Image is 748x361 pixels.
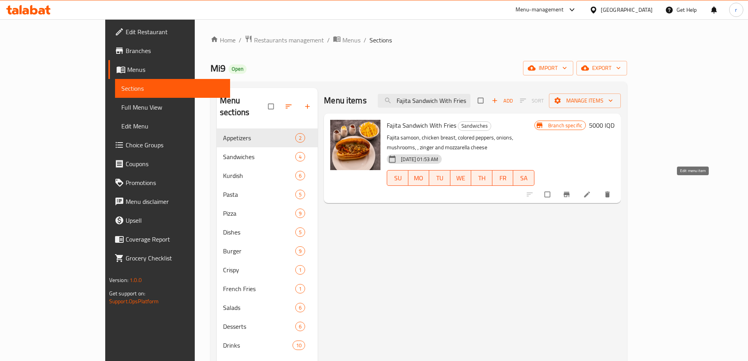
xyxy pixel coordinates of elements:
[296,266,305,274] span: 1
[223,322,295,331] span: Desserts
[121,84,224,93] span: Sections
[229,64,247,74] div: Open
[378,94,470,108] input: search
[490,95,515,107] button: Add
[589,120,614,131] h6: 5000 IQD
[217,204,318,223] div: Pizza9
[223,171,295,180] span: Kurdish
[295,303,305,312] div: items
[126,27,224,37] span: Edit Restaurant
[127,65,224,74] span: Menus
[280,98,299,115] span: Sort sections
[296,210,305,217] span: 9
[263,99,280,114] span: Select all sections
[108,41,230,60] a: Branches
[223,284,295,293] div: French Fries
[296,247,305,255] span: 9
[458,121,491,130] span: Sandwiches
[126,235,224,244] span: Coverage Report
[390,172,405,184] span: SU
[223,265,295,275] span: Crispy
[295,265,305,275] div: items
[513,170,534,186] button: SA
[217,128,318,147] div: Appetizers2
[217,185,318,204] div: Pasta5
[529,63,567,73] span: import
[108,192,230,211] a: Menu disclaimer
[254,35,324,45] span: Restaurants management
[296,304,305,312] span: 6
[295,171,305,180] div: items
[324,95,367,106] h2: Menu items
[126,46,224,55] span: Branches
[223,133,295,143] span: Appetizers
[109,275,128,285] span: Version:
[429,170,450,186] button: TU
[295,152,305,161] div: items
[293,341,305,350] div: items
[496,172,510,184] span: FR
[735,5,737,14] span: r
[115,79,230,98] a: Sections
[369,35,392,45] span: Sections
[296,229,305,236] span: 5
[555,96,614,106] span: Manage items
[217,242,318,260] div: Burger9
[223,209,295,218] span: Pizza
[342,35,360,45] span: Menus
[223,246,295,256] span: Burger
[299,98,318,115] button: Add section
[223,190,295,199] span: Pasta
[296,172,305,180] span: 6
[540,187,556,202] span: Select to update
[296,323,305,330] span: 6
[217,125,318,358] nav: Menu sections
[516,5,564,15] div: Menu-management
[583,63,621,73] span: export
[223,152,295,161] span: Sandwiches
[217,298,318,317] div: Salads6
[126,159,224,169] span: Coupons
[108,230,230,249] a: Coverage Report
[523,61,573,75] button: import
[333,35,360,45] a: Menus
[109,288,145,299] span: Get support on:
[296,153,305,161] span: 4
[121,121,224,131] span: Edit Menu
[108,22,230,41] a: Edit Restaurant
[327,35,330,45] li: /
[387,170,408,186] button: SU
[217,336,318,355] div: Drinks10
[217,147,318,166] div: Sandwiches4
[295,246,305,256] div: items
[296,285,305,293] span: 1
[126,197,224,206] span: Menu disclaimer
[454,172,468,184] span: WE
[471,170,492,186] button: TH
[474,172,489,184] span: TH
[432,172,447,184] span: TU
[492,96,513,105] span: Add
[411,172,426,184] span: MO
[295,322,305,331] div: items
[109,296,159,306] a: Support.OpsPlatform
[217,279,318,298] div: French Fries1
[458,121,491,131] div: Sandwiches
[130,275,142,285] span: 1.0.0
[108,136,230,154] a: Choice Groups
[295,227,305,237] div: items
[108,211,230,230] a: Upsell
[108,154,230,173] a: Coupons
[223,227,295,237] span: Dishes
[108,60,230,79] a: Menus
[223,341,293,350] span: Drinks
[549,93,621,108] button: Manage items
[515,95,549,107] span: Select section first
